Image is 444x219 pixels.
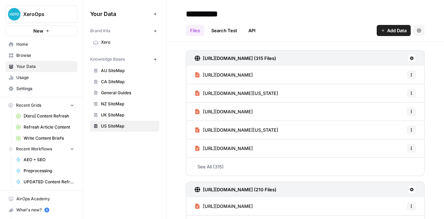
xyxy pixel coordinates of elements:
span: CA SiteMap [101,79,156,85]
a: AU SiteMap [90,65,159,76]
button: Workspace: XeroOps [6,6,77,23]
a: [URL][DOMAIN_NAME] (210 Files) [195,182,276,197]
a: [URL][DOMAIN_NAME][US_STATE] [195,121,278,139]
a: [URL][DOMAIN_NAME] [195,139,253,157]
span: Refresh Article Content [24,124,74,130]
span: Recent Grids [16,102,41,108]
a: [URL][DOMAIN_NAME] (315 Files) [195,51,276,66]
img: XeroOps Logo [8,8,20,20]
a: Home [6,39,77,50]
span: [URL][DOMAIN_NAME] [203,108,253,115]
a: [URL][DOMAIN_NAME] [195,66,253,84]
span: NZ SiteMap [101,101,156,107]
a: UK SiteMap [90,109,159,121]
span: [URL][DOMAIN_NAME][US_STATE] [203,90,278,97]
span: Write Content Briefs [24,135,74,141]
a: Files [186,25,204,36]
span: [URL][DOMAIN_NAME] [203,145,253,152]
span: Usage [16,75,74,81]
span: Knowledge Bases [90,56,125,62]
a: Settings [6,83,77,94]
span: Preprocessing [24,168,74,174]
a: Write Content Briefs [13,133,77,144]
span: UPDATED Content Refresh Workflow [24,179,74,185]
button: Recent Grids [6,100,77,111]
div: Refresh Article Content [82,124,128,130]
span: New [33,27,43,34]
span: Browse [16,52,74,59]
a: Preprocessing [13,165,77,176]
a: [URL][DOMAIN_NAME] [195,197,253,215]
text: 5 [46,208,48,212]
span: Recent Workflows [16,146,52,152]
span: Brand Kits [90,28,110,34]
a: Browse [6,50,77,61]
a: See All (315) [186,158,425,176]
span: Home [16,41,74,47]
span: XeroOps [23,11,65,18]
span: AU SiteMap [101,68,156,74]
a: General Guides [90,87,159,98]
button: Add Data [377,25,411,36]
a: API [244,25,260,36]
span: Xero [101,39,156,45]
a: Search Test [207,25,241,36]
span: AEO + SEO [24,157,74,163]
span: [URL][DOMAIN_NAME] [203,203,253,210]
h3: [URL][DOMAIN_NAME] (315 Files) [203,55,276,62]
h3: [URL][DOMAIN_NAME] (210 Files) [203,186,276,193]
button: New [6,26,77,36]
span: [URL][DOMAIN_NAME][US_STATE] [203,126,278,133]
a: 5 [44,208,49,212]
span: Your Data [90,10,151,18]
a: Usage [6,72,77,83]
span: General Guides [101,90,156,96]
a: Refresh Article Content [13,122,77,133]
button: What's new? 5 [6,204,77,216]
a: US SiteMap [90,121,159,132]
a: Your Data [6,61,77,72]
span: Your Data [16,63,74,70]
a: Xero [90,37,159,48]
div: What's new? [6,205,77,215]
span: Add Data [387,27,407,34]
button: Recent Workflows [6,144,77,154]
a: UPDATED Content Refresh Workflow [13,176,77,187]
span: AirOps Academy [16,196,74,202]
a: [URL][DOMAIN_NAME] [195,103,253,121]
span: [Xero] Content Refresh [24,113,74,119]
a: CA SiteMap [90,76,159,87]
span: Settings [16,86,74,92]
a: AirOps Academy [6,193,77,204]
span: UK SiteMap [101,112,156,118]
a: [URL][DOMAIN_NAME][US_STATE] [195,84,278,102]
a: [Xero] Content Refresh [13,111,77,122]
a: NZ SiteMap [90,98,159,109]
a: AEO + SEO [13,154,77,165]
span: [URL][DOMAIN_NAME] [203,71,253,78]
